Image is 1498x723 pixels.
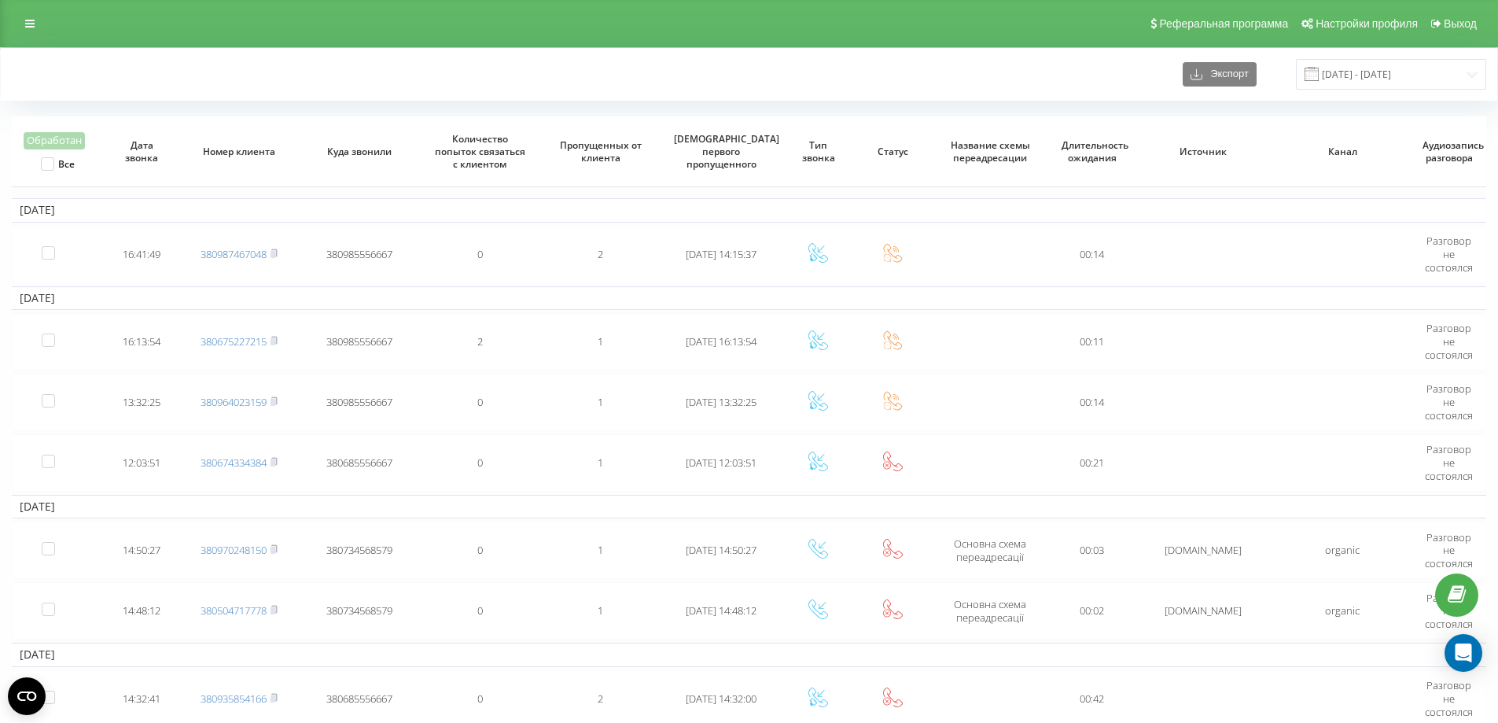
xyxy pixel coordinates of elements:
span: [DATE] 13:32:25 [686,395,756,409]
span: [DATE] 14:48:12 [686,603,756,618]
td: 16:41:49 [105,226,179,283]
span: Пропущенных от клиента [554,139,648,164]
td: 14:50:27 [105,522,179,579]
span: 1 [598,603,603,618]
a: 380675227215 [201,334,267,349]
span: [DATE] 14:50:27 [686,543,756,557]
td: organic [1273,582,1412,640]
span: Разговор не состоялся [1425,321,1473,362]
span: Название схемы переадресации [943,139,1037,164]
td: [DATE] [12,286,1486,310]
td: 00:02 [1051,582,1134,640]
span: Источник [1148,146,1259,158]
td: 00:14 [1051,374,1134,431]
span: [DATE] 14:15:37 [686,247,756,261]
td: Основна схема переадресації [929,522,1050,579]
span: 1 [598,543,603,557]
span: 1 [598,456,603,470]
span: 380685556667 [326,456,392,470]
span: 380685556667 [326,692,392,706]
span: 2 [598,247,603,261]
a: 380964023159 [201,395,267,409]
span: Разговор не состоялся [1425,382,1473,422]
a: 380987467048 [201,247,267,261]
span: Реферальная программа [1159,17,1288,30]
span: 0 [477,692,483,706]
span: Выход [1444,17,1477,30]
span: Дата звонка [116,139,168,164]
td: [DATE] [12,643,1486,666]
span: Настройки профиля [1316,17,1418,30]
span: 0 [477,543,483,557]
span: Статус [867,146,919,158]
td: 16:13:54 [105,313,179,371]
span: 0 [477,247,483,261]
span: Номер клиента [192,146,286,158]
span: Канал [1287,146,1398,158]
span: 380985556667 [326,247,392,261]
td: 00:21 [1051,434,1134,492]
span: [DATE] 12:03:51 [686,456,756,470]
td: 14:48:12 [105,582,179,640]
td: 00:14 [1051,226,1134,283]
td: organic [1273,522,1412,579]
td: [DATE] [12,495,1486,518]
span: 0 [477,456,483,470]
span: Разговор не состоялся [1425,678,1473,719]
span: Разговор не состоялся [1425,442,1473,483]
a: 380935854166 [201,692,267,706]
a: 380674334384 [201,456,267,470]
span: 380985556667 [326,395,392,409]
span: Количество попыток связаться с клиентом [433,133,528,170]
span: Разговор не состоялся [1425,234,1473,275]
span: Аудиозапись разговора [1423,139,1475,164]
button: Экспорт [1183,62,1257,87]
div: Open Intercom Messenger [1445,634,1482,672]
span: 380734568579 [326,603,392,618]
a: 380970248150 [201,543,267,557]
span: 2 [598,692,603,706]
span: [DATE] 16:13:54 [686,334,756,349]
td: Основна схема переадресації [929,582,1050,640]
span: [DATE] 14:32:00 [686,692,756,706]
span: 1 [598,395,603,409]
td: [DOMAIN_NAME] [1134,522,1273,579]
span: Куда звонили [312,146,407,158]
td: 13:32:25 [105,374,179,431]
span: [DEMOGRAPHIC_DATA] первого пропущенного [674,133,768,170]
td: [DOMAIN_NAME] [1134,582,1273,640]
span: 0 [477,395,483,409]
span: Тип звонка [792,139,845,164]
label: Все [41,157,75,171]
span: 1 [598,334,603,349]
td: 12:03:51 [105,434,179,492]
span: Длительность ожидания [1062,139,1123,164]
span: 2 [477,334,483,349]
span: Разговор не состоялся [1425,530,1473,571]
td: [DATE] [12,198,1486,222]
a: 380504717778 [201,603,267,618]
td: 00:03 [1051,522,1134,579]
span: 380734568579 [326,543,392,557]
span: 380985556667 [326,334,392,349]
button: Open CMP widget [8,677,46,715]
span: Экспорт [1202,68,1249,80]
span: 0 [477,603,483,618]
td: 00:11 [1051,313,1134,371]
